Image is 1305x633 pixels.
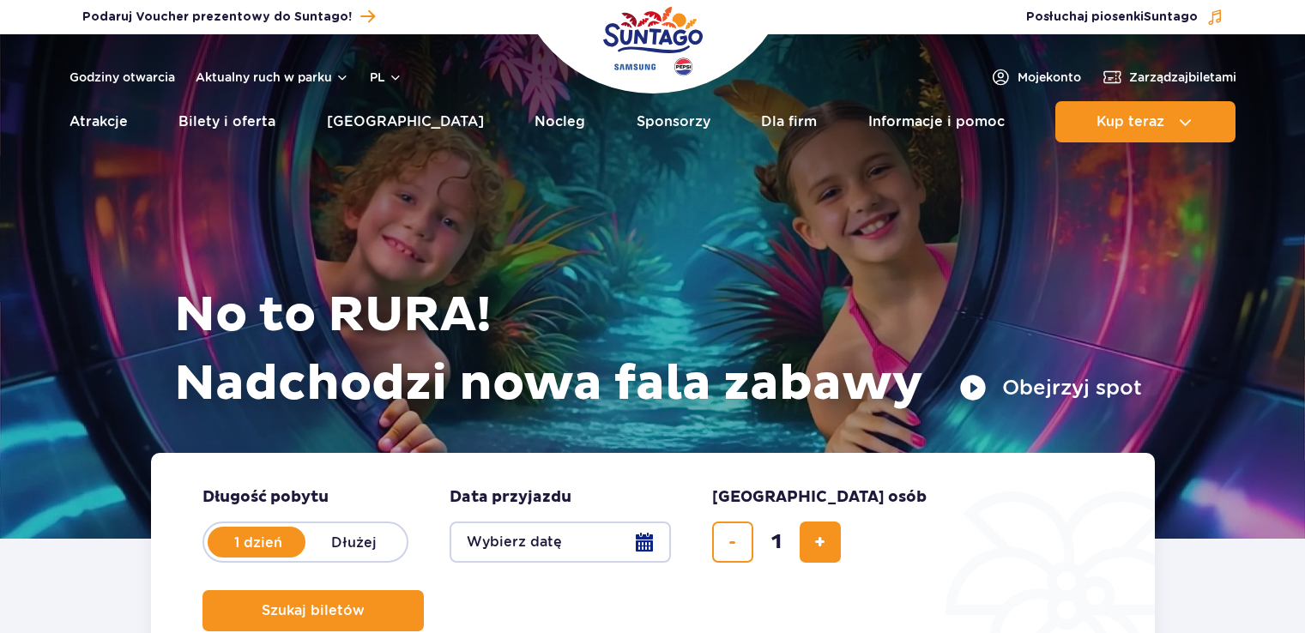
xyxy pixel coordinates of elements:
a: Godziny otwarcia [69,69,175,86]
a: Sponsorzy [637,101,710,142]
a: Informacje i pomoc [868,101,1005,142]
button: dodaj bilet [800,521,841,563]
a: Zarządzajbiletami [1102,67,1236,87]
button: Kup teraz [1055,101,1236,142]
span: Podaruj Voucher prezentowy do Suntago! [82,9,352,26]
span: Kup teraz [1097,114,1164,130]
span: Data przyjazdu [450,487,571,508]
button: pl [370,69,402,86]
label: Dłużej [305,524,403,560]
input: liczba biletów [756,521,797,563]
span: Długość pobytu [202,487,329,508]
a: Bilety i oferta [178,101,275,142]
button: Posłuchaj piosenkiSuntago [1026,9,1223,26]
button: Obejrzyj spot [959,374,1142,401]
span: Szukaj biletów [262,603,365,618]
button: Wybierz datę [450,521,671,563]
a: Podaruj Voucher prezentowy do Suntago! [82,5,375,28]
a: [GEOGRAPHIC_DATA] [327,101,484,142]
span: [GEOGRAPHIC_DATA] osób [712,487,927,508]
span: Posłuchaj piosenki [1026,9,1198,26]
button: usuń bilet [712,521,753,563]
h1: No to RURA! Nadchodzi nowa fala zabawy [174,281,1142,419]
a: Dla firm [761,101,817,142]
span: Suntago [1144,11,1198,23]
span: Moje konto [1018,69,1081,86]
a: Atrakcje [69,101,128,142]
a: Mojekonto [990,67,1081,87]
span: Zarządzaj biletami [1129,69,1236,86]
a: Nocleg [535,101,585,142]
label: 1 dzień [209,524,307,560]
button: Aktualny ruch w parku [196,70,349,84]
button: Szukaj biletów [202,590,424,631]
